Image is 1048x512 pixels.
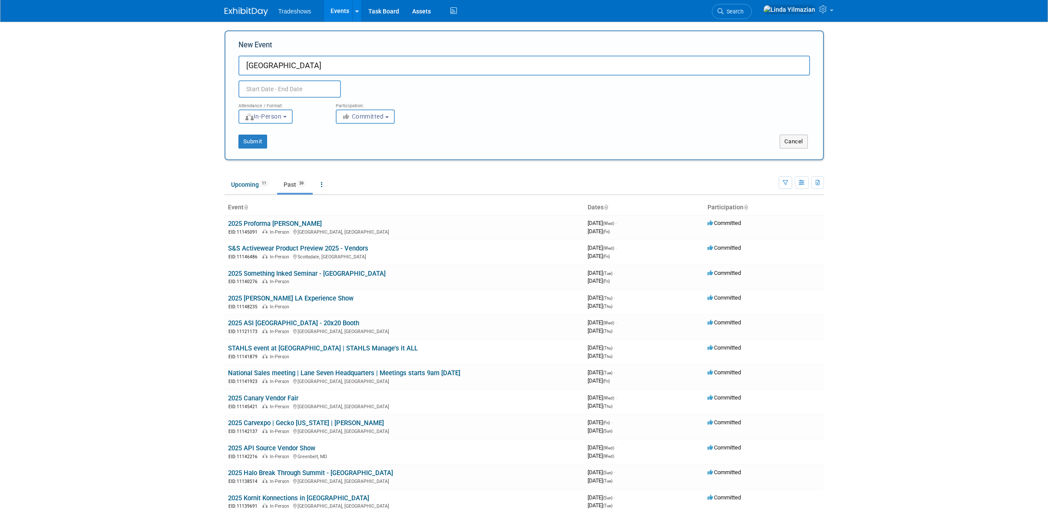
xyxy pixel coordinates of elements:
span: Committed [707,344,741,351]
span: (Sun) [603,470,612,475]
a: Sort by Start Date [604,204,608,211]
a: 2025 Something Inked Seminar - [GEOGRAPHIC_DATA] [228,270,386,277]
span: - [614,469,615,476]
th: Event [225,200,584,215]
button: Cancel [780,135,808,149]
img: In-Person Event [262,429,268,433]
span: - [615,319,617,326]
span: (Tue) [603,370,612,375]
a: 2025 Proforma [PERSON_NAME] [228,220,322,228]
span: Search [724,8,744,15]
span: (Sun) [603,429,612,433]
span: - [614,369,615,376]
span: [DATE] [588,427,612,434]
span: (Tue) [603,271,612,276]
span: (Thu) [603,404,612,409]
input: Name of Trade Show / Conference [238,56,810,76]
img: In-Person Event [262,479,268,483]
span: In-Person [270,354,292,360]
span: (Tue) [603,503,612,508]
span: (Tue) [603,479,612,483]
a: Past39 [277,176,313,193]
span: - [615,444,617,451]
span: [DATE] [588,253,610,259]
span: [DATE] [588,494,615,501]
a: Search [712,4,752,19]
span: [DATE] [588,244,617,251]
span: EID: 11121173 [228,329,261,334]
a: 2025 Carvexpo | Gecko [US_STATE] | [PERSON_NAME] [228,419,384,427]
span: Committed [707,244,741,251]
span: Committed [707,220,741,226]
img: In-Person Event [262,404,268,408]
a: 2025 Kornit Konnections in [GEOGRAPHIC_DATA] [228,494,369,502]
span: [DATE] [588,377,610,384]
span: In-Person [270,229,292,235]
span: (Sun) [603,495,612,500]
span: (Thu) [603,354,612,359]
span: - [611,419,612,426]
span: EID: 11141879 [228,354,261,359]
div: [GEOGRAPHIC_DATA], [GEOGRAPHIC_DATA] [228,228,581,235]
a: 2025 [PERSON_NAME] LA Experience Show [228,294,354,302]
span: [DATE] [588,369,615,376]
img: In-Person Event [262,229,268,234]
span: (Wed) [603,454,614,459]
span: In-Person [270,479,292,484]
span: (Wed) [603,246,614,251]
span: [DATE] [588,220,617,226]
span: (Fri) [603,379,610,383]
span: [DATE] [588,270,615,276]
span: (Fri) [603,229,610,234]
span: (Thu) [603,304,612,309]
img: In-Person Event [262,354,268,358]
span: - [615,394,617,401]
img: In-Person Event [262,503,268,508]
a: 2025 Canary Vendor Fair [228,394,298,402]
span: [DATE] [588,502,612,509]
span: EID: 11145091 [228,230,261,235]
span: EID: 11146486 [228,254,261,259]
span: [DATE] [588,353,612,359]
span: In-Person [270,454,292,459]
span: - [615,220,617,226]
span: EID: 11142216 [228,454,261,459]
span: [DATE] [588,294,615,301]
label: New Event [238,40,272,53]
span: [DATE] [588,319,617,326]
span: [DATE] [588,469,615,476]
span: In-Person [245,113,282,120]
div: [GEOGRAPHIC_DATA], [GEOGRAPHIC_DATA] [228,377,581,385]
span: In-Person [270,304,292,310]
div: Participation: [336,98,420,109]
img: In-Person Event [262,304,268,308]
span: Committed [707,319,741,326]
span: In-Person [270,379,292,384]
div: [GEOGRAPHIC_DATA], [GEOGRAPHIC_DATA] [228,403,581,410]
span: In-Person [270,404,292,410]
a: STAHLS event at [GEOGRAPHIC_DATA] | STAHLS Manage's it ALL [228,344,418,352]
img: In-Person Event [262,454,268,458]
span: Committed [707,294,741,301]
a: S&S Activewear Product Preview 2025 - Vendors [228,244,368,252]
span: (Wed) [603,221,614,226]
span: EID: 11140276 [228,279,261,284]
div: Greenbelt, MD [228,453,581,460]
div: [GEOGRAPHIC_DATA], [GEOGRAPHIC_DATA] [228,477,581,485]
div: [GEOGRAPHIC_DATA], [GEOGRAPHIC_DATA] [228,427,581,435]
span: In-Person [270,503,292,509]
span: (Fri) [603,254,610,259]
span: (Thu) [603,329,612,334]
img: In-Person Event [262,329,268,333]
span: EID: 11148235 [228,304,261,309]
span: Committed [707,419,741,426]
a: Sort by Participation Type [744,204,748,211]
span: EID: 11141923 [228,379,261,384]
span: (Thu) [603,346,612,350]
span: [DATE] [588,303,612,309]
span: Committed [342,113,384,120]
span: 39 [297,180,306,187]
img: In-Person Event [262,254,268,258]
div: Scottsdale, [GEOGRAPHIC_DATA] [228,253,581,260]
input: Start Date - End Date [238,80,341,98]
